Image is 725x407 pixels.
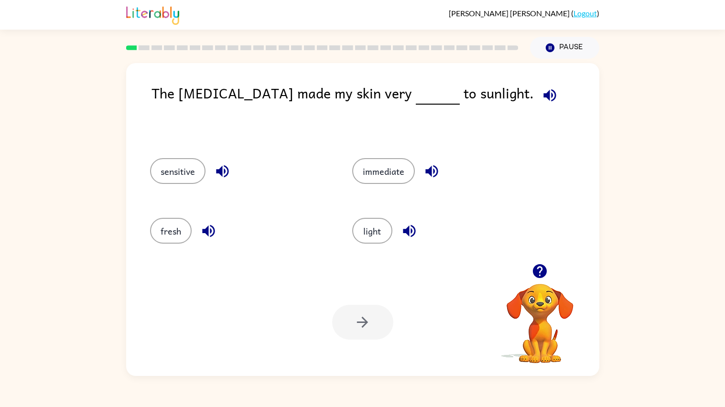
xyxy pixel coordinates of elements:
[126,4,179,25] img: Literably
[150,218,192,244] button: fresh
[151,82,599,139] div: The [MEDICAL_DATA] made my skin very to sunlight.
[530,37,599,59] button: Pause
[352,158,415,184] button: immediate
[449,9,599,18] div: ( )
[150,158,206,184] button: sensitive
[574,9,597,18] a: Logout
[449,9,571,18] span: [PERSON_NAME] [PERSON_NAME]
[492,269,588,364] video: Your browser must support playing .mp4 files to use Literably. Please try using another browser.
[352,218,392,244] button: light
